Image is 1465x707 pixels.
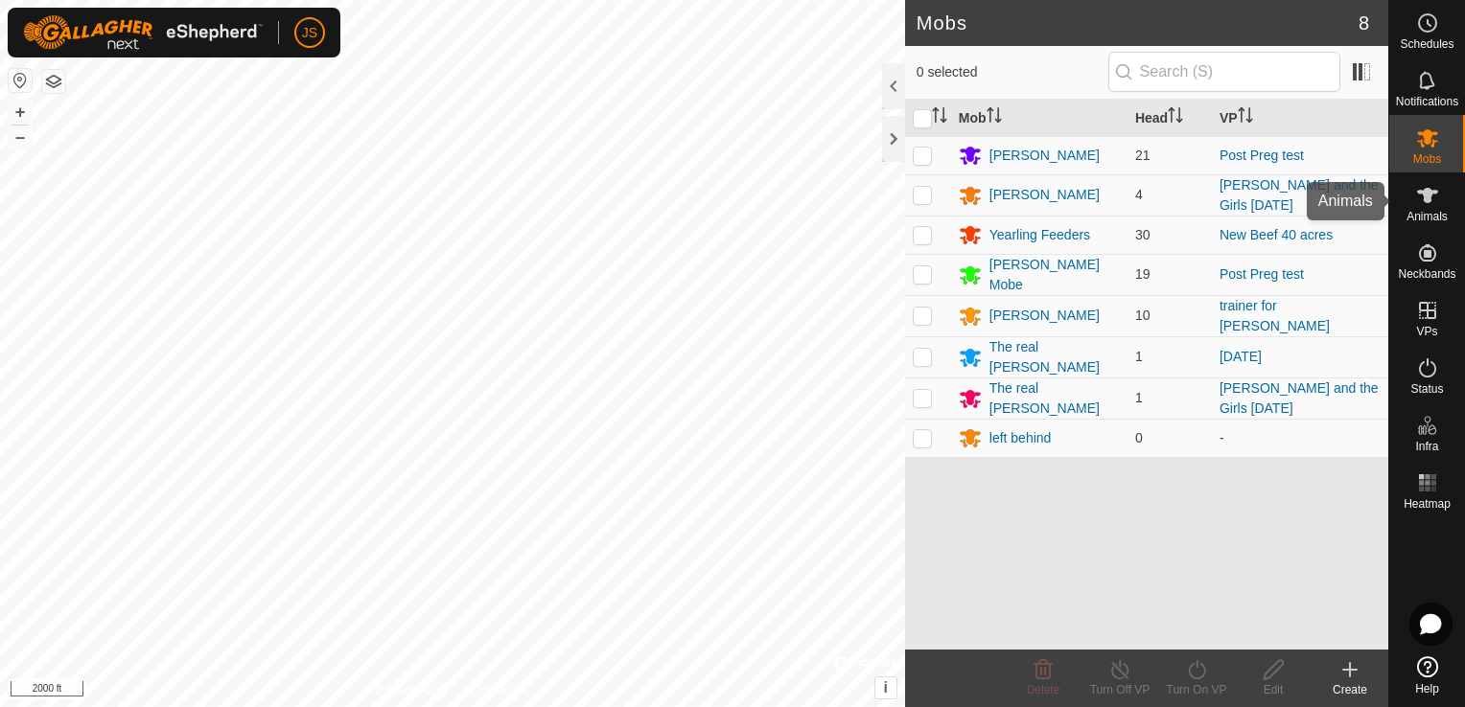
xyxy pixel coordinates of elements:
[989,255,1120,295] div: [PERSON_NAME] Mobe
[987,110,1002,125] p-sorticon: Activate to sort
[989,185,1100,205] div: [PERSON_NAME]
[1220,266,1304,282] a: Post Preg test
[1407,211,1448,222] span: Animals
[1238,110,1253,125] p-sorticon: Activate to sort
[1398,268,1455,280] span: Neckbands
[1413,153,1441,165] span: Mobs
[989,428,1052,448] div: left behind
[1220,227,1333,242] a: New Beef 40 acres
[989,306,1100,326] div: [PERSON_NAME]
[1135,390,1143,405] span: 1
[951,100,1128,137] th: Mob
[42,70,65,93] button: Map Layers
[9,125,32,148] button: –
[917,62,1108,82] span: 0 selected
[1158,681,1235,698] div: Turn On VP
[1135,308,1151,323] span: 10
[1404,498,1451,510] span: Heatmap
[1389,649,1465,702] a: Help
[1212,419,1388,457] td: -
[917,11,1359,34] h2: Mobs
[23,15,263,50] img: Gallagher Logo
[1135,349,1143,364] span: 1
[989,378,1120,419] div: The real [PERSON_NAME]
[1235,681,1312,698] div: Edit
[377,682,449,699] a: Privacy Policy
[1135,266,1151,282] span: 19
[1220,380,1379,416] a: [PERSON_NAME] and the Girls [DATE]
[875,677,896,698] button: i
[989,225,1090,245] div: Yearling Feeders
[1220,349,1262,364] a: [DATE]
[9,69,32,92] button: Reset Map
[1415,441,1438,452] span: Infra
[1415,683,1439,695] span: Help
[1416,326,1437,337] span: VPs
[1108,52,1340,92] input: Search (S)
[1410,383,1443,395] span: Status
[1027,683,1060,696] span: Delete
[9,101,32,124] button: +
[1220,148,1304,163] a: Post Preg test
[1400,38,1453,50] span: Schedules
[989,146,1100,166] div: [PERSON_NAME]
[932,110,947,125] p-sorticon: Activate to sort
[1135,148,1151,163] span: 21
[1128,100,1212,137] th: Head
[1359,9,1369,37] span: 8
[1220,177,1379,213] a: [PERSON_NAME] and the Girls [DATE]
[1312,681,1388,698] div: Create
[989,337,1120,377] div: The real [PERSON_NAME]
[1396,96,1458,107] span: Notifications
[302,23,317,43] span: JS
[1135,187,1143,202] span: 4
[1081,681,1158,698] div: Turn Off VP
[472,682,528,699] a: Contact Us
[1212,100,1388,137] th: VP
[1168,110,1183,125] p-sorticon: Activate to sort
[1135,227,1151,242] span: 30
[1135,430,1143,445] span: 0
[1220,298,1330,333] a: trainer for [PERSON_NAME]
[884,679,888,696] span: i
